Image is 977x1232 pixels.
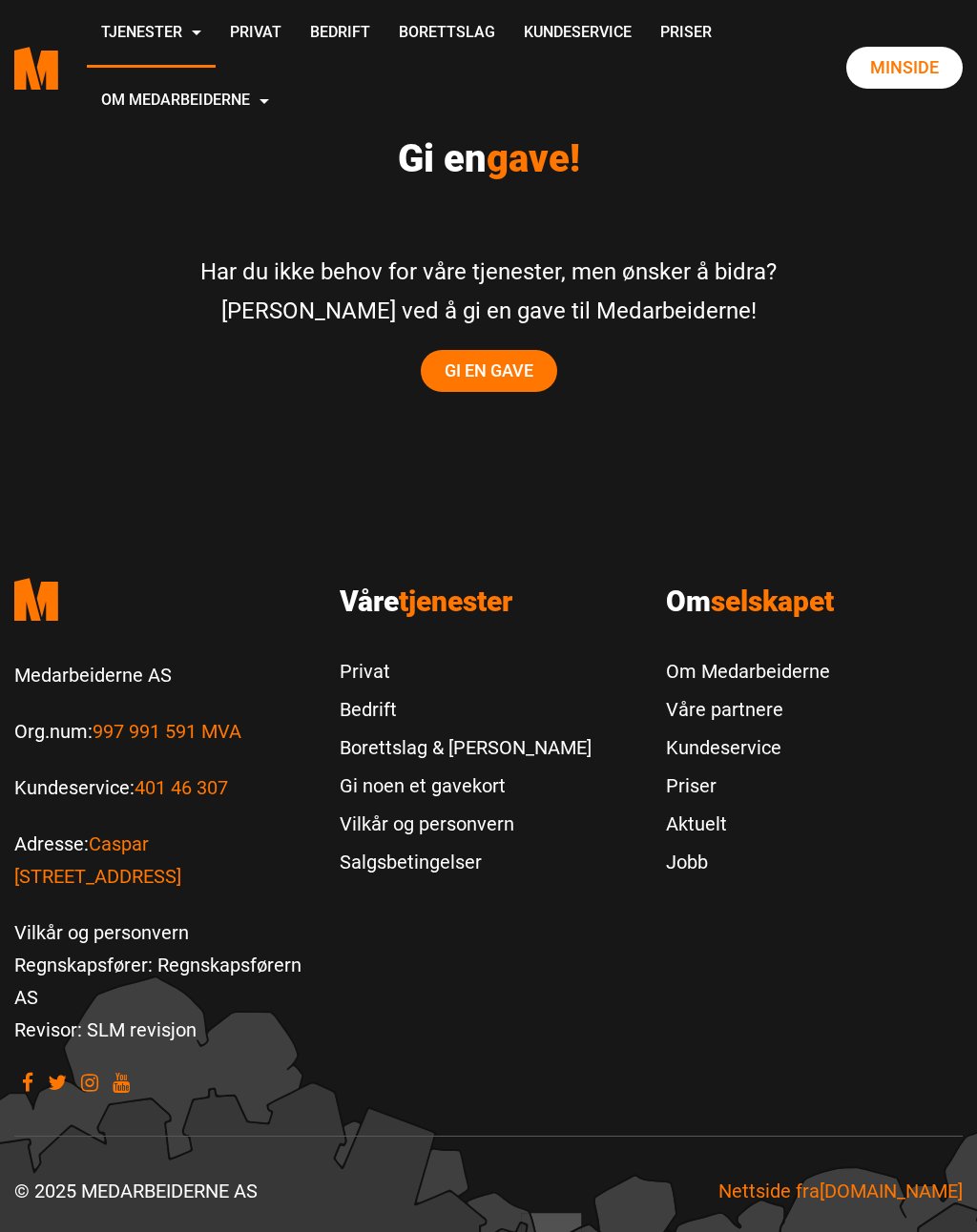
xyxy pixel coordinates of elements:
[340,690,592,729] a: Bedrift
[340,585,636,619] h3: Våre
[421,350,557,392] a: Gi en gave
[399,585,512,618] span: tjenester
[666,729,830,767] a: Kundeservice
[711,585,834,618] span: selskapet
[666,843,830,881] a: Jobb
[666,690,830,729] a: Våre partnere
[14,32,58,104] a: Medarbeiderne start page
[846,47,963,89] a: Minside
[666,767,830,805] a: Priser
[718,1180,963,1202] a: Nettside fra Mediasparx.com
[14,832,181,888] a: Les mer om Caspar Storms vei 16, 0664 Oslo
[81,1074,98,1092] a: Visit our Instagram
[87,68,283,135] a: Om Medarbeiderne
[340,652,592,690] a: Privat
[29,136,948,182] h2: Gi en
[22,1074,33,1092] a: Visit our Facebook
[666,585,963,619] h3: Om
[29,253,948,331] p: Har du ikke behov for våre tjenester, men ønsker å bidra? [PERSON_NAME] ved å gi en gave til Meda...
[14,564,311,635] a: Medarbeiderne start
[340,729,592,767] a: Borettslag & [PERSON_NAME]
[340,805,592,843] a: Vilkår og personvern
[14,921,189,944] a: Vilkår og personvern
[14,954,301,1009] a: Regnskapsfører: Regnskapsførern AS
[14,715,311,748] p: Org.num:
[666,652,830,690] a: Om Medarbeiderne
[666,805,830,843] a: Aktuelt
[48,1074,67,1092] a: Visit our Twitter
[14,1018,197,1041] a: Revisor: SLM revisjon
[93,720,241,743] a: Les mer om Org.num
[340,767,592,805] a: Gi noen et gavekort
[113,1074,130,1092] a: Visit our youtube
[135,776,228,799] a: Call us to 401 46 307
[340,843,592,881] a: Salgsbetingelser
[820,1180,963,1202] span: [DOMAIN_NAME]
[487,136,580,181] span: gave!
[14,771,311,804] p: Kundeservice:
[14,659,311,691] p: Medarbeiderne AS
[14,828,311,893] p: Adresse:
